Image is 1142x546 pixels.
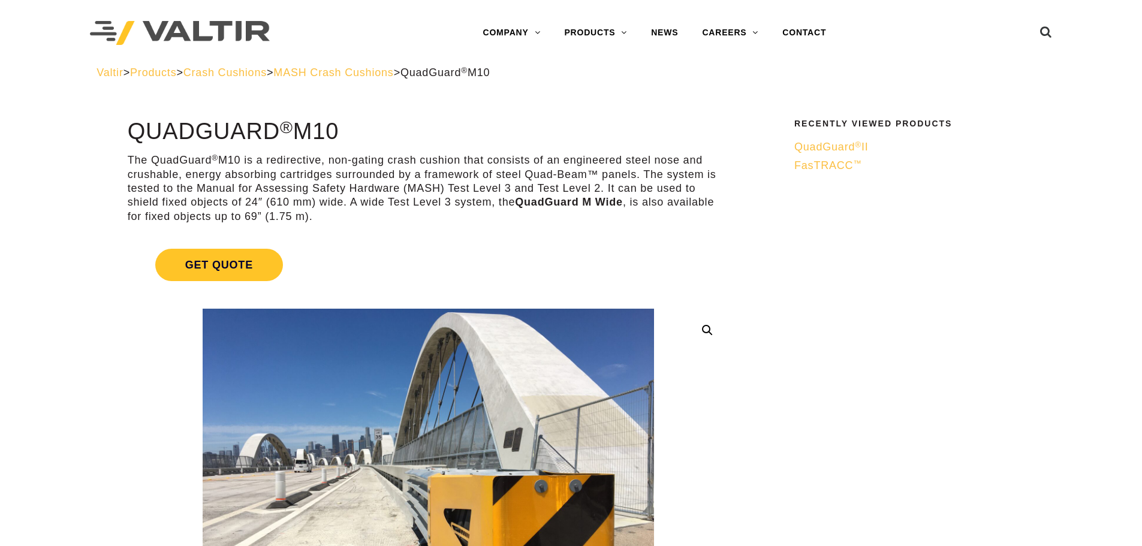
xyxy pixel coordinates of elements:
[794,141,869,153] span: QuadGuard II
[794,159,862,171] span: FasTRACC
[90,21,270,46] img: Valtir
[400,67,490,79] span: QuadGuard M10
[515,196,623,208] strong: QuadGuard M Wide
[212,153,218,162] sup: ®
[855,140,861,149] sup: ®
[794,159,1038,173] a: FasTRACC™
[155,249,283,281] span: Get Quote
[794,140,1038,154] a: QuadGuard®II
[128,153,729,224] p: The QuadGuard M10 is a redirective, non-gating crash cushion that consists of an engineered steel...
[770,21,838,45] a: CONTACT
[183,67,267,79] a: Crash Cushions
[128,119,729,144] h1: QuadGuard M10
[130,67,176,79] a: Products
[97,66,1045,80] div: > > > >
[471,21,552,45] a: COMPANY
[97,67,123,79] a: Valtir
[690,21,770,45] a: CAREERS
[639,21,690,45] a: NEWS
[128,234,729,295] a: Get Quote
[794,119,1038,128] h2: Recently Viewed Products
[552,21,639,45] a: PRODUCTS
[280,117,293,137] sup: ®
[461,66,468,75] sup: ®
[853,159,861,168] sup: ™
[273,67,393,79] a: MASH Crash Cushions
